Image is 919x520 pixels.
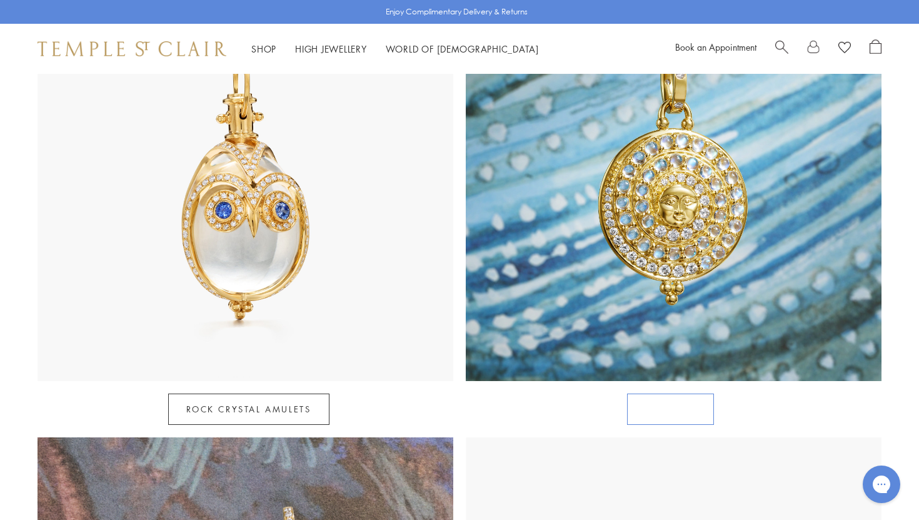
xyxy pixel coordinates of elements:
[295,43,367,55] a: High JewelleryHigh Jewellery
[38,41,226,56] img: Temple St. Clair
[386,43,539,55] a: World of [DEMOGRAPHIC_DATA]World of [DEMOGRAPHIC_DATA]
[675,41,756,53] a: Book an Appointment
[856,461,906,507] iframe: Gorgias live chat messenger
[870,39,881,58] a: Open Shopping Bag
[775,39,788,58] a: Search
[168,394,329,425] a: Rock Crystal Amulets
[386,6,528,18] p: Enjoy Complimentary Delivery & Returns
[838,39,851,58] a: View Wishlist
[251,41,539,57] nav: Main navigation
[627,394,714,425] a: Celestial
[251,43,276,55] a: ShopShop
